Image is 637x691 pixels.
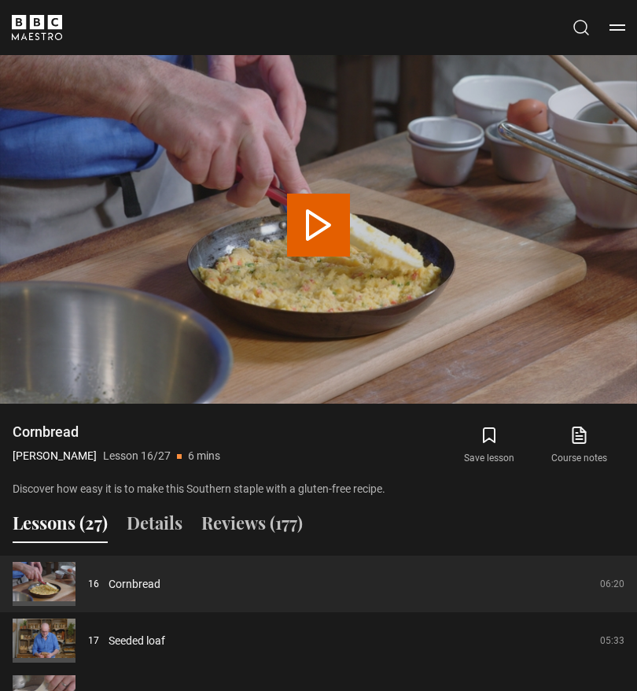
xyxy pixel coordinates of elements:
button: Play Lesson Cornbread [287,194,350,257]
button: Toggle navigation [609,20,625,35]
p: [PERSON_NAME] [13,449,97,465]
p: Discover how easy it is to make this Southern staple with a gluten-free recipe. [13,482,409,498]
h1: Cornbread [13,423,220,442]
a: Course notes [535,423,624,469]
button: Save lesson [444,423,534,469]
a: Cornbread [109,577,160,593]
button: Reviews (177) [201,511,303,544]
a: Seeded loaf [109,634,165,650]
button: Lessons (27) [13,511,108,544]
p: Lesson 16/27 [103,449,171,465]
svg: BBC Maestro [12,15,62,40]
button: Details [127,511,182,544]
p: 6 mins [188,449,220,465]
